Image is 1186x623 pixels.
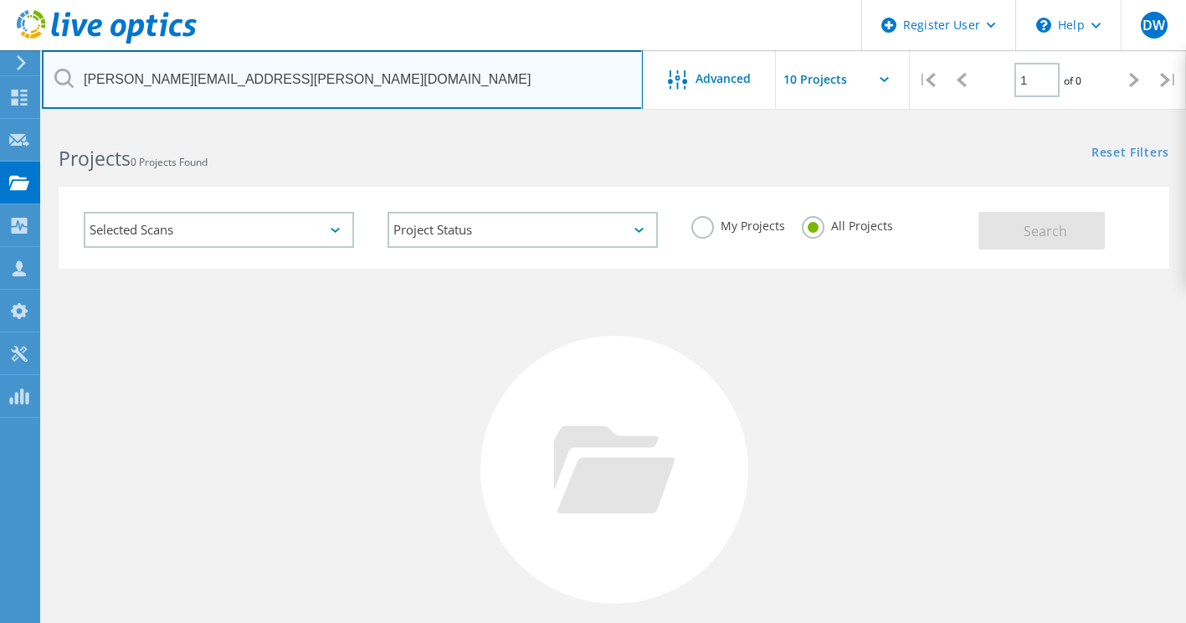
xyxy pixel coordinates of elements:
div: Project Status [388,212,658,248]
div: Selected Scans [84,212,354,248]
span: Search [1024,222,1067,240]
svg: \n [1036,18,1051,33]
span: of 0 [1064,74,1081,88]
a: Live Optics Dashboard [17,35,197,47]
span: 0 Projects Found [131,155,208,169]
label: All Projects [802,216,893,232]
label: My Projects [691,216,785,232]
div: | [910,50,944,110]
input: Search projects by name, owner, ID, company, etc [42,50,643,109]
span: Advanced [696,73,751,85]
span: DW [1142,18,1165,32]
div: | [1152,50,1186,110]
a: Reset Filters [1091,147,1169,161]
b: Projects [59,145,131,172]
button: Search [978,212,1105,250]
